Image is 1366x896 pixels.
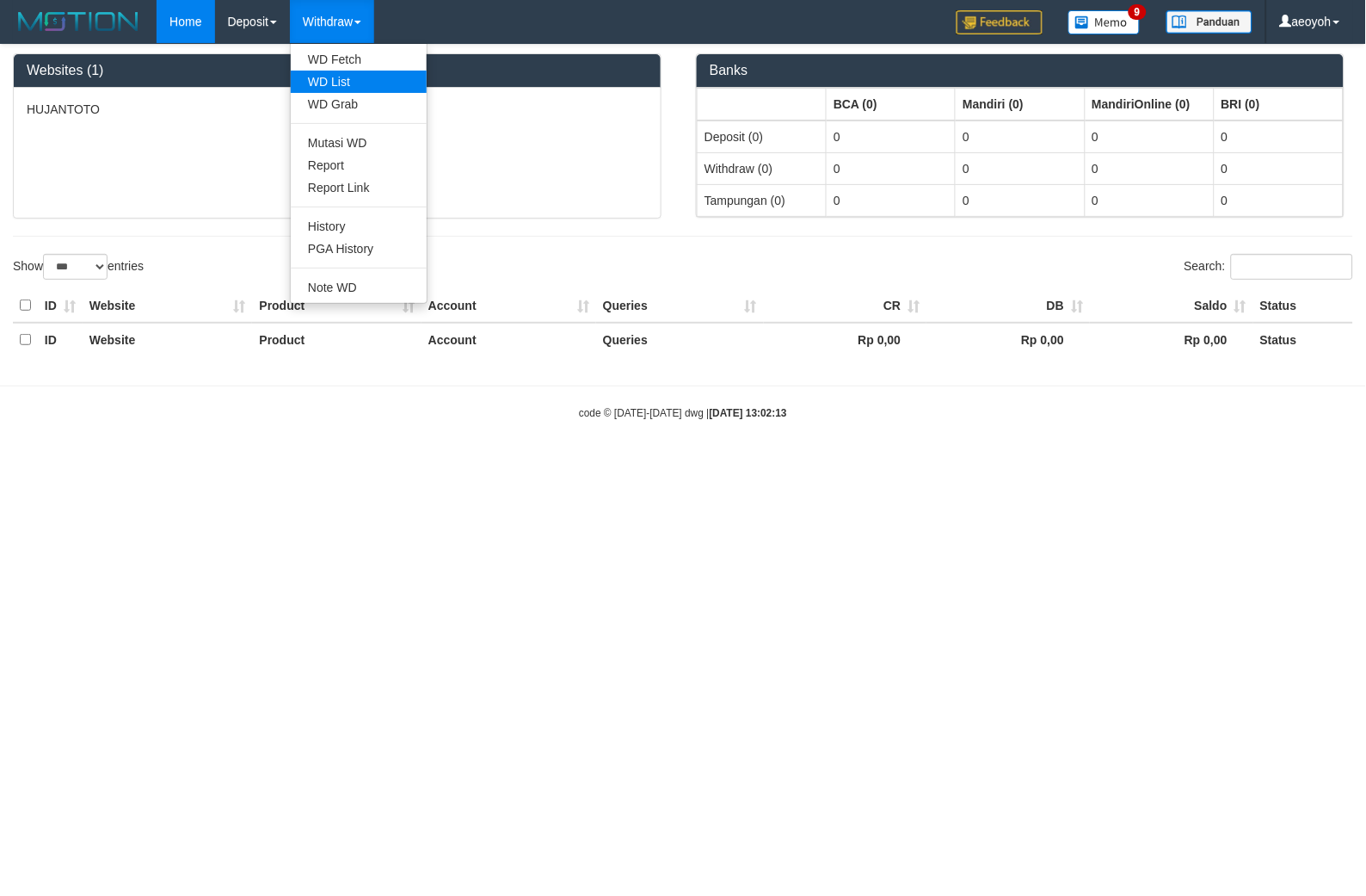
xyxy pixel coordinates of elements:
[1184,254,1353,280] label: Search:
[421,289,596,323] th: Account
[957,10,1043,34] img: Feedback.jpg
[252,323,421,356] th: Product
[27,63,648,78] h3: Websites (1)
[43,254,108,280] select: Showentries
[926,289,1090,323] th: DB
[1068,10,1141,34] img: Button%20Memo.svg
[698,120,827,153] td: Deposit (0)
[596,289,764,323] th: Queries
[827,184,956,216] td: 0
[291,238,427,260] a: PGA History
[596,323,764,356] th: Queries
[291,93,427,115] a: WD Grab
[1085,120,1214,153] td: 0
[13,9,144,34] img: MOTION_logo.png
[1085,152,1214,184] td: 0
[13,254,144,280] label: Show entries
[956,88,1085,120] th: Group: activate to sort column ascending
[252,289,421,323] th: Product
[827,152,956,184] td: 0
[1214,152,1343,184] td: 0
[291,215,427,238] a: History
[1214,88,1343,120] th: Group: activate to sort column ascending
[764,323,927,356] th: Rp 0,00
[1085,88,1214,120] th: Group: activate to sort column ascending
[291,154,427,176] a: Report
[926,323,1090,356] th: Rp 0,00
[956,184,1085,216] td: 0
[764,289,927,323] th: CR
[83,289,253,323] th: Website
[291,176,427,199] a: Report Link
[291,132,427,154] a: Mutasi WD
[1090,289,1253,323] th: Saldo
[956,120,1085,153] td: 0
[421,323,596,356] th: Account
[291,48,427,71] a: WD Fetch
[698,184,827,216] td: Tampungan (0)
[827,120,956,153] td: 0
[1214,120,1343,153] td: 0
[38,323,83,356] th: ID
[38,289,83,323] th: ID
[710,407,787,419] strong: [DATE] 13:02:13
[710,63,1331,78] h3: Banks
[1166,10,1252,34] img: panduan.png
[1253,323,1353,356] th: Status
[579,407,787,419] small: code © [DATE]-[DATE] dwg |
[1085,184,1214,216] td: 0
[291,276,427,299] a: Note WD
[1214,184,1343,216] td: 0
[698,88,827,120] th: Group: activate to sort column ascending
[1231,254,1353,280] input: Search:
[1090,323,1253,356] th: Rp 0,00
[827,88,956,120] th: Group: activate to sort column ascending
[291,71,427,93] a: WD List
[698,152,827,184] td: Withdraw (0)
[83,323,253,356] th: Website
[1253,289,1353,323] th: Status
[27,101,648,118] p: HUJANTOTO
[956,152,1085,184] td: 0
[1129,4,1147,20] span: 9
